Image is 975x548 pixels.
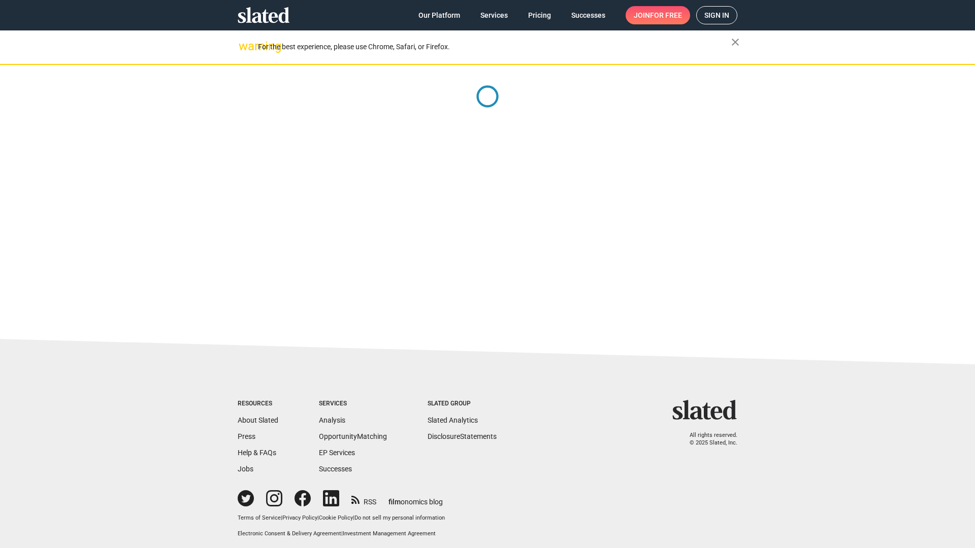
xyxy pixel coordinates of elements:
[729,36,741,48] mat-icon: close
[238,515,281,521] a: Terms of Service
[319,400,387,408] div: Services
[388,489,443,507] a: filmonomics blog
[354,515,445,522] button: Do not sell my personal information
[410,6,468,24] a: Our Platform
[319,465,352,473] a: Successes
[238,449,276,457] a: Help & FAQs
[418,6,460,24] span: Our Platform
[679,432,737,447] p: All rights reserved. © 2025 Slated, Inc.
[319,515,353,521] a: Cookie Policy
[428,416,478,424] a: Slated Analytics
[238,432,255,440] a: Press
[353,515,354,521] span: |
[634,6,682,24] span: Join
[238,416,278,424] a: About Slated
[317,515,319,521] span: |
[472,6,516,24] a: Services
[282,515,317,521] a: Privacy Policy
[428,400,497,408] div: Slated Group
[238,465,253,473] a: Jobs
[351,491,376,507] a: RSS
[239,40,251,52] mat-icon: warning
[520,6,559,24] a: Pricing
[258,40,731,54] div: For the best experience, please use Chrome, Safari, or Firefox.
[238,530,341,537] a: Electronic Consent & Delivery Agreement
[704,7,729,24] span: Sign in
[319,449,355,457] a: EP Services
[571,6,605,24] span: Successes
[238,400,278,408] div: Resources
[388,498,401,506] span: film
[696,6,737,24] a: Sign in
[626,6,690,24] a: Joinfor free
[343,530,436,537] a: Investment Management Agreement
[428,432,497,440] a: DisclosureStatements
[563,6,613,24] a: Successes
[319,432,387,440] a: OpportunityMatching
[650,6,682,24] span: for free
[341,530,343,537] span: |
[528,6,551,24] span: Pricing
[281,515,282,521] span: |
[319,416,345,424] a: Analysis
[480,6,508,24] span: Services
